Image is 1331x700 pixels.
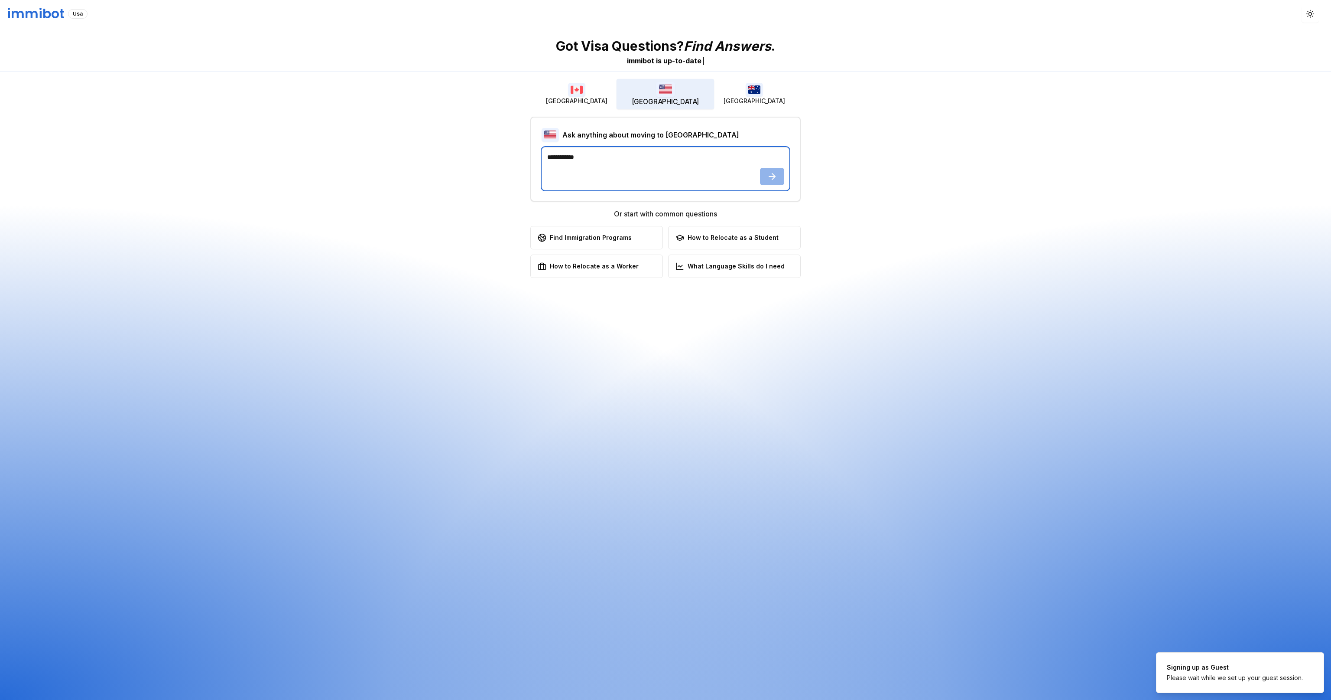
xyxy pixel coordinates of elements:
img: USA flag [656,82,675,97]
div: Usa [68,9,88,19]
button: How to Relocate as a Worker [530,255,663,278]
button: Find Immigration Programs [530,226,663,249]
button: What Language Skills do I need [668,255,801,278]
span: [GEOGRAPHIC_DATA] [724,97,785,105]
h3: Or start with common questions [530,209,801,219]
span: [GEOGRAPHIC_DATA] [632,97,699,107]
h1: immibot [7,6,65,22]
button: How to Relocate as a Student [668,226,801,249]
div: Please wait while we set up your guest session. [1167,674,1303,682]
span: [GEOGRAPHIC_DATA] [546,97,607,105]
div: immibot is [627,56,662,66]
span: Find Answers [684,38,771,54]
div: What Language Skills do I need [675,262,785,271]
img: USA flag [542,128,559,142]
img: Australia flag [746,83,763,97]
div: Find Immigration Programs [538,233,632,242]
div: How to Relocate as a Student [675,233,779,242]
img: Canada flag [568,83,585,97]
div: Signing up as Guest [1167,663,1303,672]
span: u p - t o - d a t e [663,56,701,65]
div: How to Relocate as a Worker [538,262,639,271]
h2: Ask anything about moving to [GEOGRAPHIC_DATA] [562,130,739,140]
span: | [702,56,704,65]
p: Got Visa Questions? . [556,38,775,54]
